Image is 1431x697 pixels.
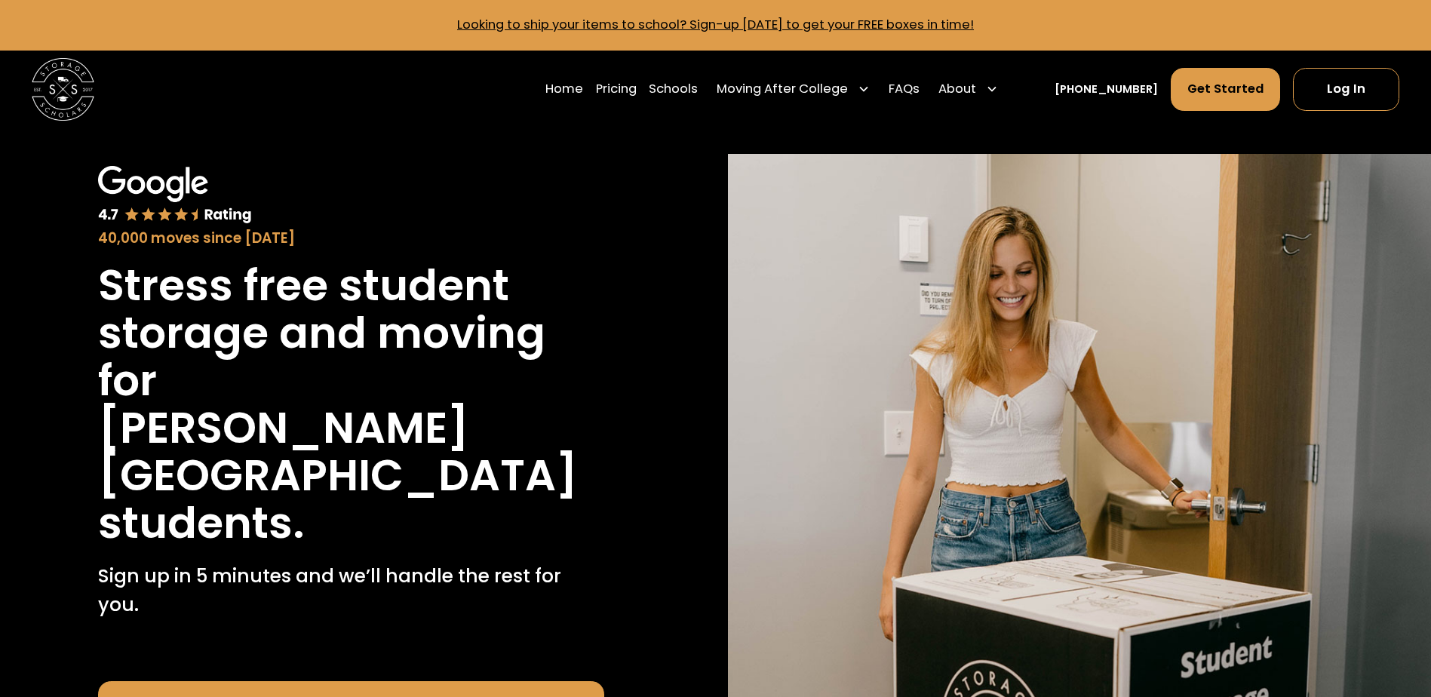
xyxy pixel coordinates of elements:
[98,499,305,547] h1: students.
[98,228,604,249] div: 40,000 moves since [DATE]
[889,67,920,111] a: FAQs
[457,16,974,33] a: Looking to ship your items to school? Sign-up [DATE] to get your FREE boxes in time!
[98,166,252,225] img: Google 4.7 star rating
[717,80,848,99] div: Moving After College
[98,562,604,619] p: Sign up in 5 minutes and we’ll handle the rest for you.
[596,67,637,111] a: Pricing
[98,404,604,499] h1: [PERSON_NAME][GEOGRAPHIC_DATA]
[932,67,1005,111] div: About
[545,67,583,111] a: Home
[938,80,976,99] div: About
[649,67,698,111] a: Schools
[32,58,94,121] img: Storage Scholars main logo
[1055,81,1158,98] a: [PHONE_NUMBER]
[711,67,877,111] div: Moving After College
[98,262,604,404] h1: Stress free student storage and moving for
[1293,68,1399,110] a: Log In
[1171,68,1281,110] a: Get Started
